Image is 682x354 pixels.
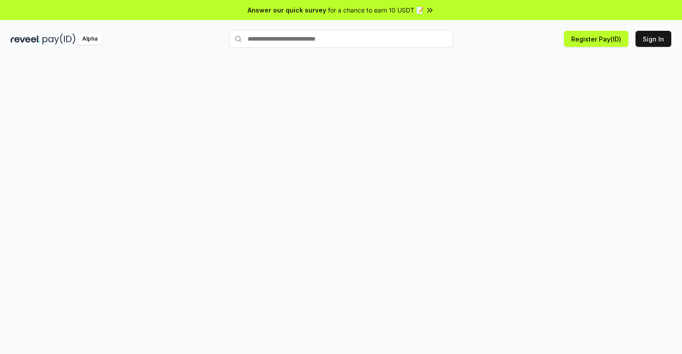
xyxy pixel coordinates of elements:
[11,33,41,45] img: reveel_dark
[77,33,102,45] div: Alpha
[248,5,326,15] span: Answer our quick survey
[328,5,424,15] span: for a chance to earn 10 USDT 📝
[42,33,76,45] img: pay_id
[636,31,671,47] button: Sign In
[564,31,628,47] button: Register Pay(ID)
